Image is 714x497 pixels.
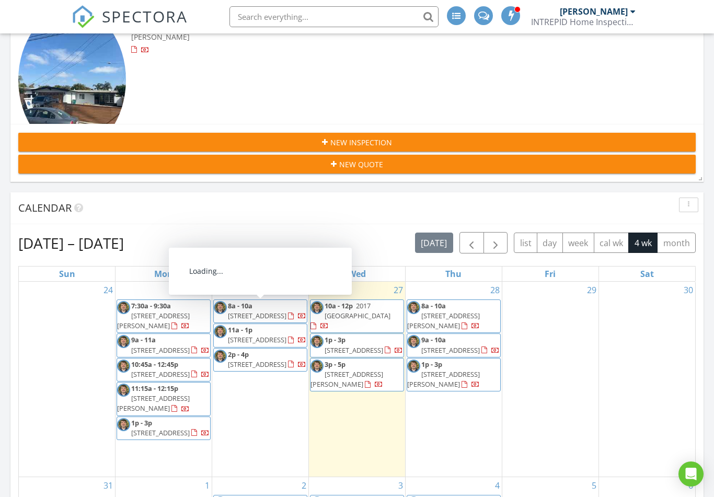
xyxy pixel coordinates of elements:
a: 9a - 10a [STREET_ADDRESS] [421,335,500,354]
span: SPECTORA [102,5,188,27]
td: Go to August 30, 2025 [598,282,695,477]
span: [STREET_ADDRESS][PERSON_NAME] [117,394,190,413]
img: img_8328.jpeg [214,325,227,338]
div: INTREPID Home Inspection [531,17,636,27]
a: 10:45a - 12:45p [STREET_ADDRESS] [117,358,211,382]
a: 3p - 5p [STREET_ADDRESS][PERSON_NAME] [310,358,404,392]
a: 10a - 12p 2017 [GEOGRAPHIC_DATA] [310,301,390,330]
a: 8a - 10a [STREET_ADDRESS] [213,299,307,323]
button: Next [483,232,508,253]
h2: [DATE] – [DATE] [18,233,124,253]
img: img_8328.jpeg [407,335,420,348]
a: Go to August 27, 2025 [391,282,405,298]
span: [STREET_ADDRESS] [421,345,480,355]
img: img_8328.jpeg [407,360,420,373]
a: 10a - 12p 2017 [GEOGRAPHIC_DATA] [310,299,404,333]
a: 1p - 3p [STREET_ADDRESS] [117,417,211,440]
span: 2p - 4p [228,350,249,359]
span: [STREET_ADDRESS][PERSON_NAME] [117,311,190,330]
button: list [514,233,537,253]
span: 11a - 1p [228,325,252,334]
a: Go to August 26, 2025 [295,282,308,298]
a: SPECTORA [72,14,188,36]
img: img_8328.jpeg [117,360,130,373]
span: 10:45a - 12:45p [131,360,178,369]
a: Go to August 30, 2025 [682,282,695,298]
a: 8a - 10a [STREET_ADDRESS][PERSON_NAME] [407,301,480,330]
a: Go to August 28, 2025 [488,282,502,298]
img: img_8328.jpeg [214,350,227,363]
button: Previous [459,232,484,253]
a: Go to September 1, 2025 [203,477,212,494]
td: Go to August 29, 2025 [502,282,598,477]
a: Go to September 4, 2025 [493,477,502,494]
a: 1p - 3p [STREET_ADDRESS] [310,333,404,357]
a: 9a - 11a [STREET_ADDRESS] [117,333,211,357]
a: Go to September 3, 2025 [396,477,405,494]
a: Friday [543,267,558,281]
img: The Best Home Inspection Software - Spectora [72,5,95,28]
button: day [537,233,563,253]
a: Wednesday [346,267,368,281]
span: [STREET_ADDRESS] [131,428,190,437]
span: [STREET_ADDRESS] [228,311,286,320]
span: 8a - 10a [421,301,446,310]
span: [STREET_ADDRESS][PERSON_NAME] [407,369,480,389]
a: 9a - 11a [STREET_ADDRESS] [131,335,210,354]
a: 8a - 10a [STREET_ADDRESS][PERSON_NAME] [407,299,501,333]
a: Go to September 2, 2025 [300,477,308,494]
span: 1p - 3p [131,418,152,427]
button: 4 wk [628,233,658,253]
td: Go to August 28, 2025 [405,282,502,477]
td: Go to August 27, 2025 [309,282,406,477]
td: Go to August 25, 2025 [116,282,212,477]
a: Sunday [57,267,77,281]
span: 3p - 5p [325,360,346,369]
span: [STREET_ADDRESS][PERSON_NAME] [310,369,383,389]
td: Go to August 24, 2025 [19,282,116,477]
img: img_8328.jpeg [214,301,227,314]
span: 8a - 10a [228,301,252,310]
span: 9a - 11a [131,335,156,344]
a: Tuesday [251,267,270,281]
a: Go to August 25, 2025 [198,282,212,298]
a: 11:15a - 12:15p [STREET_ADDRESS][PERSON_NAME] [117,384,190,413]
img: 9242190%2Fcover_photos%2FtkEzGbIlDUEMp8Hse604%2Fsmall.9242190-1756313854353 [18,8,126,152]
a: 1p - 3p [STREET_ADDRESS][PERSON_NAME] [407,360,480,389]
span: 1p - 3p [421,360,442,369]
span: [STREET_ADDRESS][PERSON_NAME] [407,311,480,330]
button: [DATE] [415,233,453,253]
span: 9a - 10a [421,335,446,344]
input: Search everything... [229,6,439,27]
img: img_8328.jpeg [310,335,324,348]
a: Go to September 5, 2025 [590,477,598,494]
a: Go to August 29, 2025 [585,282,598,298]
a: 10:00 am [STREET_ADDRESS] [PERSON_NAME] 24 minutes drive time 17.1 miles [18,8,696,175]
span: [STREET_ADDRESS] [131,345,190,355]
a: 9a - 10a [STREET_ADDRESS] [407,333,501,357]
a: 11a - 1p [STREET_ADDRESS] [213,323,307,347]
div: [PERSON_NAME] [560,6,628,17]
span: 7:30a - 9:30a [131,301,171,310]
span: [STREET_ADDRESS] [228,335,286,344]
img: img_8328.jpeg [407,301,420,314]
button: month [657,233,696,253]
span: [STREET_ADDRESS] [131,369,190,379]
button: New Quote [18,155,696,174]
img: img_8328.jpeg [310,360,324,373]
a: 11:15a - 12:15p [STREET_ADDRESS][PERSON_NAME] [117,382,211,416]
span: New Quote [339,159,383,170]
a: Saturday [638,267,656,281]
img: img_8328.jpeg [117,301,130,314]
a: 1p - 3p [STREET_ADDRESS] [131,418,210,437]
button: week [562,233,594,253]
a: 3p - 5p [STREET_ADDRESS][PERSON_NAME] [310,360,383,389]
a: 2p - 4p [STREET_ADDRESS] [213,348,307,372]
a: Thursday [443,267,464,281]
a: 11a - 1p [STREET_ADDRESS] [228,325,306,344]
img: img_8328.jpeg [117,384,130,397]
span: [STREET_ADDRESS] [228,360,286,369]
button: cal wk [594,233,629,253]
a: 1p - 3p [STREET_ADDRESS] [325,335,403,354]
a: Go to August 31, 2025 [101,477,115,494]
